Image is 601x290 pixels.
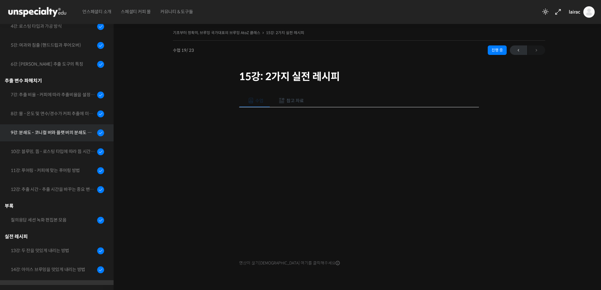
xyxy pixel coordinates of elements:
[20,210,24,215] span: 홈
[5,232,104,241] div: 실전 레시피
[510,46,527,55] span: ←
[11,167,95,174] div: 11강: 푸어링 - 커피에 맞는 푸어링 방법
[173,48,194,52] span: 수업 19
[81,200,121,216] a: 설정
[173,30,260,35] a: 기초부터 정확히, 브루잉 국가대표의 브루잉 AtoZ 클래스
[239,261,340,266] span: 영상이 끊기[DEMOGRAPHIC_DATA] 여기를 클릭해주세요
[569,9,580,15] span: lairac
[58,210,65,215] span: 대화
[186,48,194,53] span: / 23
[11,186,95,193] div: 12강: 추출 시간 - 추출 시간을 바꾸는 중요 변수 파헤치기
[97,210,105,215] span: 설정
[11,42,95,49] div: 5강: 여과와 침출 (핸드드립과 푸어오버)
[2,200,42,216] a: 홈
[255,98,263,104] span: 수업
[266,30,304,35] a: 15강: 2가지 실전 레시피
[11,247,95,254] div: 13강: 두 잔을 맛있게 내리는 방법
[11,216,95,223] div: 질의응답 세션 녹화 편집본 모음
[11,23,95,30] div: 4강: 로스팅 타입과 가공 방식
[11,110,95,117] div: 8강: 물 - 온도 및 연수/경수가 커피 추출에 미치는 영향
[239,71,479,83] h1: 15강: 2가지 실전 레시피
[510,45,527,55] a: ←이전
[11,266,95,273] div: 14강: 아이스 브루잉을 맛있게 내리는 방법
[5,202,104,210] div: 부록
[11,61,95,68] div: 6강: [PERSON_NAME] 추출 도구의 특징
[42,200,81,216] a: 대화
[286,98,304,104] span: 참고 자료
[11,129,95,136] div: 9강: 분쇄도 - 코니컬 버와 플랫 버의 분쇄도 차이는 왜 추출 결과물에 영향을 미치는가
[11,148,95,155] div: 10강: 블루밍, 뜸 - 로스팅 타입에 따라 뜸 시간을 다르게 해야 하는 이유
[5,76,104,85] div: 추출 변수 파헤치기
[11,91,95,98] div: 7강: 추출 비율 - 커피에 따라 추출비율을 설정하는 방법
[488,45,507,55] div: 진행 중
